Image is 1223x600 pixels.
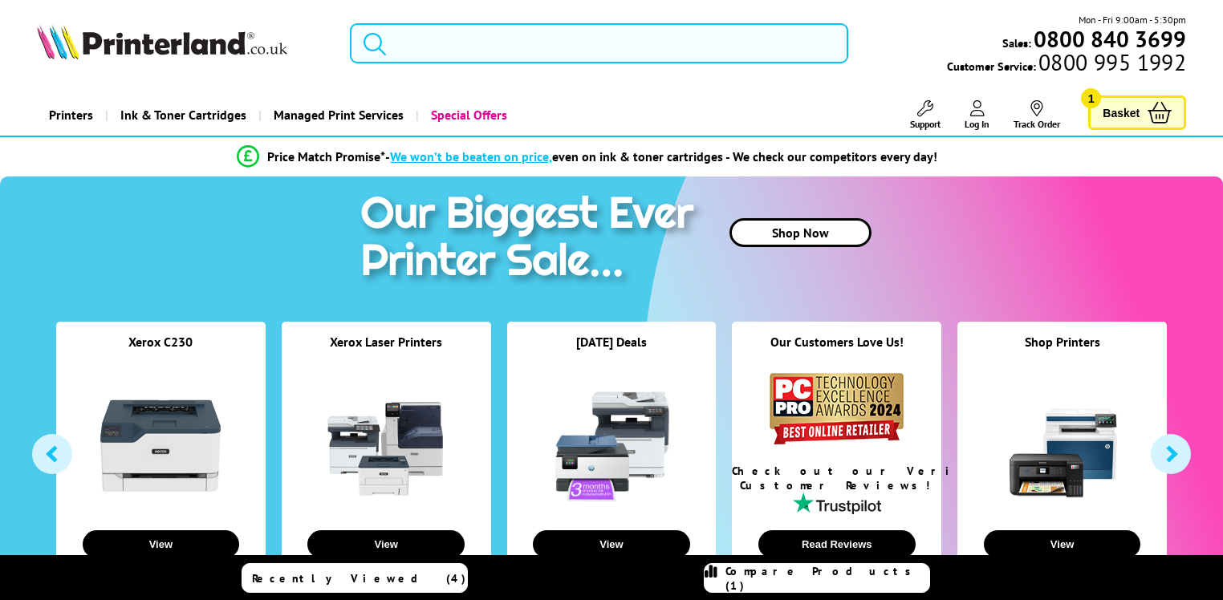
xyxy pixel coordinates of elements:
[128,334,193,350] a: Xerox C230
[1031,31,1186,47] a: 0800 840 3699
[1088,95,1186,130] a: Basket 1
[1103,102,1140,124] span: Basket
[385,148,937,164] div: - even on ink & toner cartridges - We check our competitors every day!
[37,95,105,136] a: Printers
[1014,100,1060,130] a: Track Order
[729,218,872,247] a: Shop Now
[1081,88,1101,108] span: 1
[8,143,1167,171] li: modal_Promise
[910,100,941,130] a: Support
[984,530,1141,558] button: View
[416,95,519,136] a: Special Offers
[105,95,258,136] a: Ink & Toner Cartridges
[1036,55,1186,70] span: 0800 995 1992
[533,530,690,558] button: View
[252,571,466,586] span: Recently Viewed (4)
[725,564,929,593] span: Compare Products (1)
[965,100,989,130] a: Log In
[258,95,416,136] a: Managed Print Services
[267,148,385,164] span: Price Match Promise*
[1079,12,1186,27] span: Mon - Fri 9:00am - 5:30pm
[965,118,989,130] span: Log In
[957,334,1167,370] div: Shop Printers
[732,334,941,370] div: Our Customers Love Us!
[330,334,442,350] a: Xerox Laser Printers
[1002,35,1031,51] span: Sales:
[390,148,552,164] span: We won’t be beaten on price,
[758,530,916,558] button: Read Reviews
[37,24,287,59] img: Printerland Logo
[507,334,717,370] div: [DATE] Deals
[242,563,468,593] a: Recently Viewed (4)
[307,530,465,558] button: View
[37,24,330,63] a: Printerland Logo
[1034,24,1186,54] b: 0800 840 3699
[947,55,1186,74] span: Customer Service:
[910,118,941,130] span: Support
[732,464,941,493] div: Check out our Verified Customer Reviews!
[120,95,246,136] span: Ink & Toner Cartridges
[352,176,710,302] img: printer sale
[704,563,930,593] a: Compare Products (1)
[83,530,240,558] button: View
